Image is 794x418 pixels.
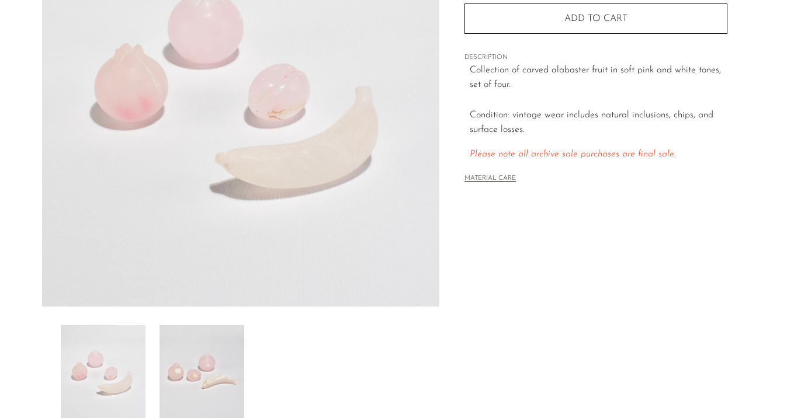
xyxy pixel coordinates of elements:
[464,4,727,34] button: Add to cart
[464,175,516,183] button: MATERIAL CARE
[470,65,721,134] span: Collection of carved alabaster fruit in soft pink and white tones, set of four. Condition: vintag...
[564,14,627,23] span: Add to cart
[470,149,676,159] em: Please note all archive sale purchases are final sale.
[464,53,727,63] span: DESCRIPTION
